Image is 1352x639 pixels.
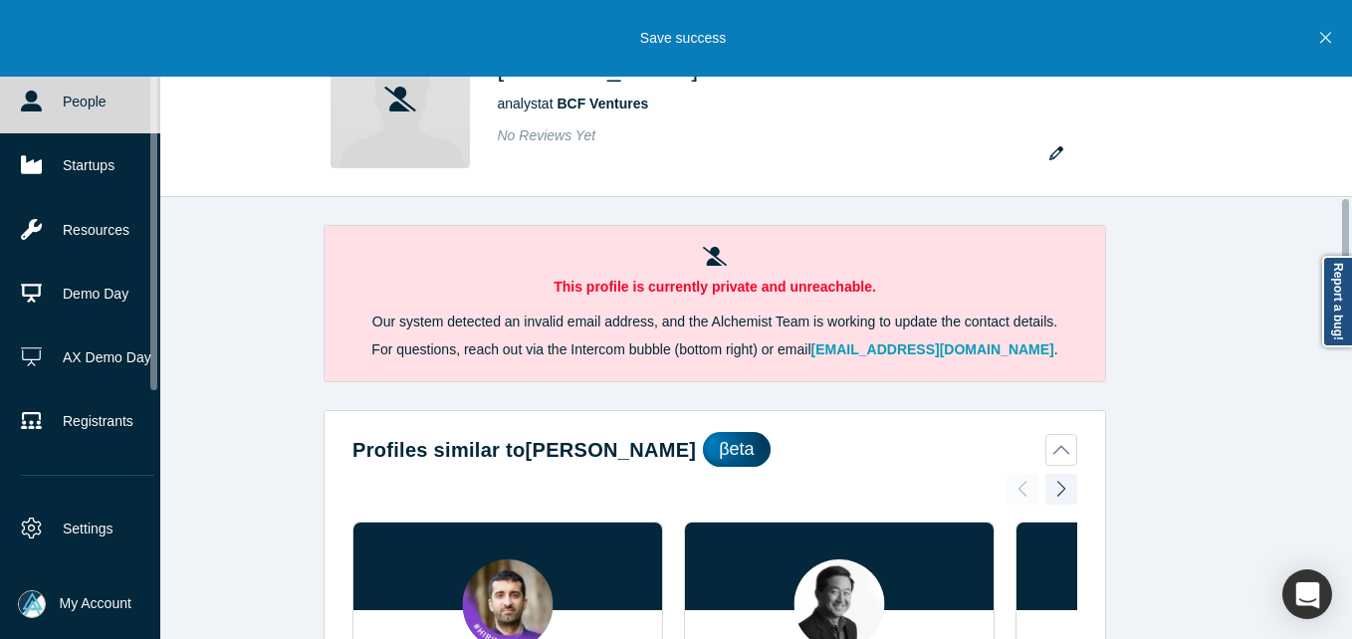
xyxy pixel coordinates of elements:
[498,127,596,143] span: No Reviews Yet
[1322,256,1352,347] a: Report a bug!
[557,96,648,111] a: BCF Ventures
[498,96,649,111] span: analyst at
[60,593,131,614] span: My Account
[352,435,696,465] h2: Profiles similar to [PERSON_NAME]
[18,590,46,618] img: Mia Scott's Account
[811,341,1054,357] a: [EMAIL_ADDRESS][DOMAIN_NAME]
[640,28,726,49] p: Save success
[352,277,1077,298] p: This profile is currently private and unreachable.
[703,432,770,467] div: βeta
[18,590,131,618] button: My Account
[352,432,1077,467] button: Profiles similar to[PERSON_NAME]βeta
[352,312,1077,332] p: Our system detected an invalid email address, and the Alchemist Team is working to update the con...
[352,339,1077,360] p: For questions, reach out via the Intercom bubble (bottom right) or email .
